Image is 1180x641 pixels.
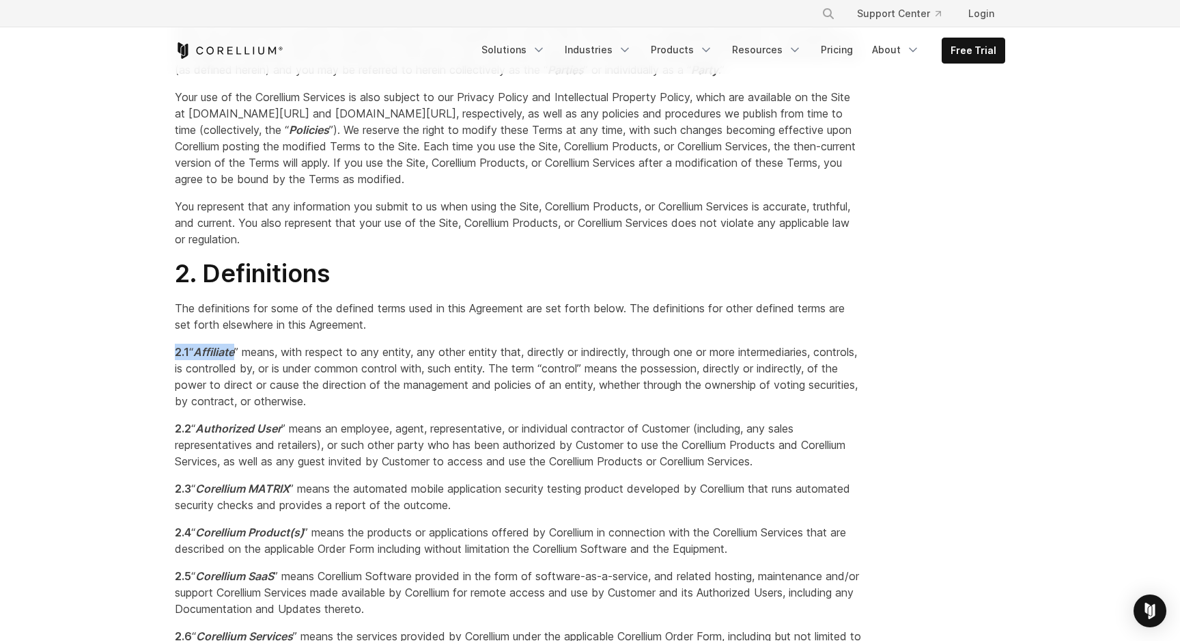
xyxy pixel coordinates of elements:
[195,526,304,539] em: Corellium Product(s)
[473,38,1005,64] div: Navigation Menu
[195,569,274,583] em: Corellium SaaS
[175,526,191,539] span: 2.4
[175,345,189,359] span: 2.1
[1134,595,1166,627] div: Open Intercom Messenger
[816,1,841,26] button: Search
[175,200,850,246] span: You represent that any information you submit to us when using the Site, Corellium Products, or C...
[175,482,850,512] span: “ ” means the automated mobile application security testing product developed by Corellium that r...
[805,1,1005,26] div: Navigation Menu
[175,422,191,435] span: 2.2
[289,123,329,137] em: Policies
[724,38,810,62] a: Resources
[175,301,845,331] span: The definitions for some of the defined terms used in this Agreement are set forth below. The def...
[557,38,640,62] a: Industries
[942,38,1005,63] a: Free Trial
[175,90,856,186] span: Your use of the Corellium Services is also subject to our Privacy Policy and Intellectual Propert...
[846,1,952,26] a: Support Center
[175,422,845,468] span: “ ” means an employee, agent, representative, or individual contractor of Customer (including, an...
[195,482,290,495] em: Corellium MATRIX
[643,38,721,62] a: Products
[473,38,554,62] a: Solutions
[193,345,234,359] em: Affiliate
[957,1,1005,26] a: Login
[175,258,330,288] span: 2. Definitions
[175,42,283,59] a: Corellium Home
[175,345,858,408] span: “ ” means, with respect to any entity, any other entity that, directly or indirectly, through one...
[195,422,281,435] em: Authorized User
[175,482,191,495] span: 2.3
[175,569,859,616] span: “ ” means Corellium Software provided in the form of software-as-a-service, and related hosting, ...
[175,526,846,556] span: “ ” means the products or applications offered by Corellium in connection with the Corellium Serv...
[864,38,928,62] a: About
[813,38,861,62] a: Pricing
[175,569,191,583] span: 2.5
